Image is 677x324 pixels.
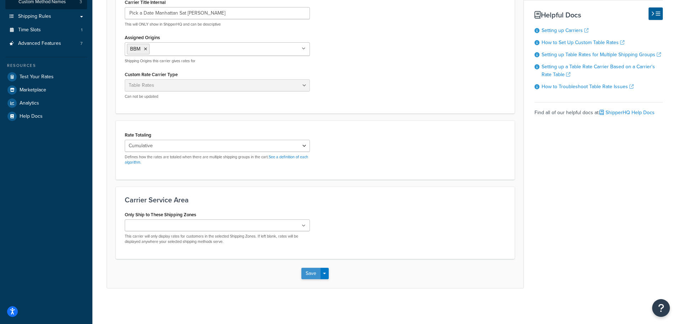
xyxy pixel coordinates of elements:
[20,113,43,119] span: Help Docs
[542,39,624,46] a: How to Set Up Custom Table Rates
[652,299,670,317] button: Open Resource Center
[5,10,87,23] a: Shipping Rules
[5,23,87,37] a: Time Slots1
[534,102,663,118] div: Find all of our helpful docs at:
[81,27,82,33] span: 1
[125,234,310,245] p: This carrier will only display rates for customers in the selected Shipping Zones. If left blank,...
[20,87,46,93] span: Marketplace
[5,23,87,37] li: Time Slots
[649,7,663,20] button: Hide Help Docs
[20,74,54,80] span: Test Your Rates
[5,97,87,110] a: Analytics
[18,41,61,47] span: Advanced Features
[125,154,308,165] a: See a definition of each algorithm.
[5,37,87,50] a: Advanced Features7
[125,154,310,165] p: Defines how the rates are totaled when there are multiple shipping groups in the cart.
[125,132,151,138] label: Rate Totaling
[125,35,160,40] label: Assigned Origins
[5,63,87,69] div: Resources
[5,110,87,123] a: Help Docs
[125,22,310,27] p: This will ONLY show in ShipperHQ and can be descriptive
[18,27,41,33] span: Time Slots
[600,109,655,116] a: ShipperHQ Help Docs
[125,196,506,204] h3: Carrier Service Area
[130,45,140,53] span: BBM
[542,83,634,90] a: How to Troubleshoot Table Rate Issues
[125,212,196,217] label: Only Ship to These Shipping Zones
[5,37,87,50] li: Advanced Features
[80,41,82,47] span: 7
[125,72,178,77] label: Custom Rate Carrier Type
[5,84,87,96] a: Marketplace
[5,70,87,83] a: Test Your Rates
[301,268,321,279] button: Save
[125,58,310,64] p: Shipping Origins this carrier gives rates for
[20,100,39,106] span: Analytics
[542,27,589,34] a: Setting up Carriers
[125,94,310,99] p: Can not be updated
[542,51,661,58] a: Setting up Table Rates for Multiple Shipping Groups
[542,63,655,78] a: Setting up a Table Rate Carrier Based on a Carrier's Rate Table
[18,14,51,20] span: Shipping Rules
[534,11,663,19] h3: Helpful Docs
